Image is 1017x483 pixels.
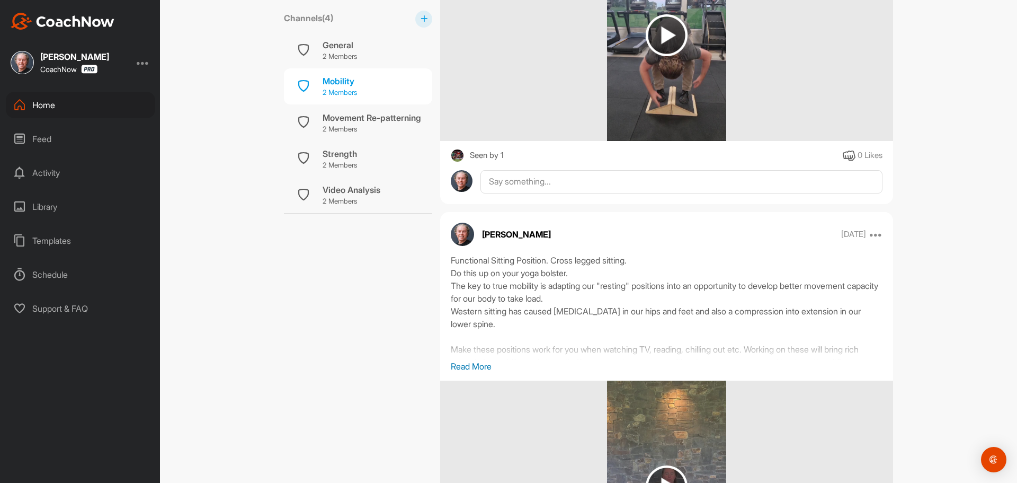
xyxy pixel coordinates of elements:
div: Movement Re-patterning [323,111,421,124]
p: [DATE] [841,229,866,240]
img: avatar [451,170,472,192]
img: CoachNow Pro [81,65,97,74]
div: CoachNow [40,65,97,74]
div: Functional Sitting Position. Cross legged sitting. Do this up on your yoga bolster. The key to tr... [451,254,882,360]
div: Support & FAQ [6,295,155,322]
div: Strength [323,147,357,160]
p: 2 Members [323,51,357,62]
div: Schedule [6,261,155,288]
img: square_e5b62a81d3ffa6daf3b9e8da476946a0.jpg [11,51,34,74]
p: 2 Members [323,196,380,207]
div: Activity [6,160,155,186]
p: 2 Members [323,160,357,171]
div: [PERSON_NAME] [40,52,109,61]
p: 2 Members [323,124,421,135]
div: Feed [6,126,155,152]
div: General [323,39,357,51]
p: [PERSON_NAME] [482,228,551,241]
div: Seen by 1 [470,149,504,162]
p: 2 Members [323,87,357,98]
img: play [646,14,688,56]
img: CoachNow [11,13,114,30]
div: 0 Likes [858,150,882,162]
div: Mobility [323,75,357,87]
div: Open Intercom Messenger [981,447,1006,472]
p: Read More [451,360,882,373]
img: avatar [451,223,474,246]
div: Library [6,194,155,220]
img: square_c18b61f84a3dbe1dbd65b188a327f8f5.jpg [451,149,464,162]
div: Templates [6,227,155,254]
div: Home [6,92,155,118]
div: Video Analysis [323,183,380,196]
label: Channels ( 4 ) [284,12,333,24]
